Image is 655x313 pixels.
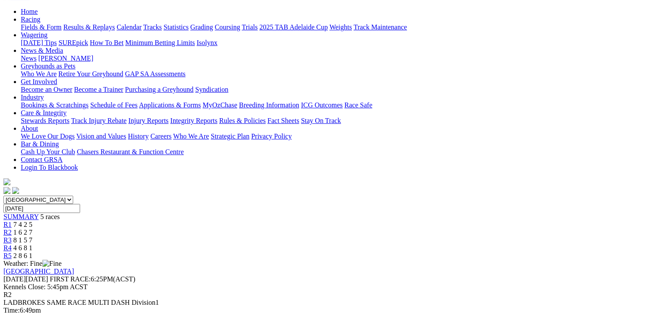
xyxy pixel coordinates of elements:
a: Vision and Values [76,132,126,140]
a: SUMMARY [3,213,39,220]
span: [DATE] [3,275,26,283]
a: [PERSON_NAME] [38,55,93,62]
a: Tracks [143,23,162,31]
a: Weights [329,23,352,31]
a: Strategic Plan [211,132,249,140]
span: 7 4 2 5 [13,221,32,228]
a: Care & Integrity [21,109,67,116]
span: R4 [3,244,12,252]
span: [DATE] [3,275,48,283]
a: Stewards Reports [21,117,69,124]
a: Purchasing a Greyhound [125,86,194,93]
div: Greyhounds as Pets [21,70,652,78]
a: History [128,132,148,140]
a: Results & Replays [63,23,115,31]
a: Injury Reports [128,117,168,124]
a: News [21,55,36,62]
div: About [21,132,652,140]
span: 6:25PM(ACST) [50,275,136,283]
a: Syndication [195,86,228,93]
span: 1 6 2 7 [13,229,32,236]
div: Care & Integrity [21,117,652,125]
img: facebook.svg [3,187,10,194]
a: SUREpick [58,39,88,46]
a: GAP SA Assessments [125,70,186,77]
a: [GEOGRAPHIC_DATA] [3,268,74,275]
a: Calendar [116,23,142,31]
a: Home [21,8,38,15]
span: 4 6 8 1 [13,244,32,252]
a: Stay On Track [301,117,341,124]
div: LADBROKES SAME RACE MULTI DASH Division1 [3,299,652,307]
a: Careers [150,132,171,140]
a: Integrity Reports [170,117,217,124]
div: Get Involved [21,86,652,94]
a: R3 [3,236,12,244]
span: FIRST RACE: [50,275,90,283]
a: R1 [3,221,12,228]
a: Racing [21,16,40,23]
a: Privacy Policy [251,132,292,140]
a: Fact Sheets [268,117,299,124]
a: Grading [190,23,213,31]
div: Racing [21,23,652,31]
a: R5 [3,252,12,259]
a: Cash Up Your Club [21,148,75,155]
div: Wagering [21,39,652,47]
span: R2 [3,291,12,298]
a: About [21,125,38,132]
a: Track Maintenance [354,23,407,31]
span: Weather: Fine [3,260,61,267]
span: 5 races [40,213,60,220]
a: Isolynx [197,39,217,46]
a: Industry [21,94,44,101]
a: Become a Trainer [74,86,123,93]
div: Industry [21,101,652,109]
a: Minimum Betting Limits [125,39,195,46]
a: Chasers Restaurant & Function Centre [77,148,184,155]
div: Kennels Close: 5:45pm ACST [3,283,652,291]
span: 8 1 5 7 [13,236,32,244]
a: Bar & Dining [21,140,59,148]
div: News & Media [21,55,652,62]
img: twitter.svg [12,187,19,194]
a: How To Bet [90,39,124,46]
a: Statistics [164,23,189,31]
a: R2 [3,229,12,236]
input: Select date [3,204,80,213]
a: Rules & Policies [219,117,266,124]
a: Get Involved [21,78,57,85]
a: We Love Our Dogs [21,132,74,140]
a: Schedule of Fees [90,101,137,109]
a: Fields & Form [21,23,61,31]
a: Who We Are [21,70,57,77]
img: Fine [42,260,61,268]
a: Wagering [21,31,48,39]
a: Contact GRSA [21,156,62,163]
a: Login To Blackbook [21,164,78,171]
a: Greyhounds as Pets [21,62,75,70]
div: Bar & Dining [21,148,652,156]
a: Retire Your Greyhound [58,70,123,77]
a: Bookings & Scratchings [21,101,88,109]
a: MyOzChase [203,101,237,109]
a: News & Media [21,47,63,54]
a: [DATE] Tips [21,39,57,46]
span: 2 8 6 1 [13,252,32,259]
a: Trials [242,23,258,31]
a: Track Injury Rebate [71,117,126,124]
a: Race Safe [344,101,372,109]
a: 2025 TAB Adelaide Cup [259,23,328,31]
a: Become an Owner [21,86,72,93]
a: Coursing [215,23,240,31]
a: Applications & Forms [139,101,201,109]
img: logo-grsa-white.png [3,178,10,185]
a: Who We Are [173,132,209,140]
a: Breeding Information [239,101,299,109]
a: ICG Outcomes [301,101,342,109]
